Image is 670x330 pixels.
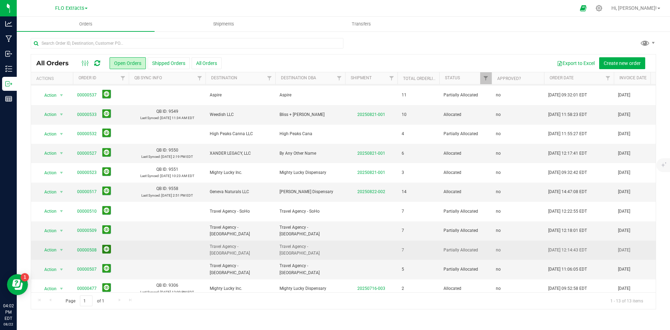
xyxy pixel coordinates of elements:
[496,92,501,98] span: no
[140,116,159,120] span: Last Synced:
[110,57,146,69] button: Open Orders
[280,208,341,215] span: Travel Agency - SoHo
[402,189,407,195] span: 14
[548,247,587,254] span: [DATE] 12:14:43 EDT
[402,92,407,98] span: 11
[38,265,57,274] span: Action
[134,75,162,80] a: QB Sync Info
[280,243,341,257] span: Travel Agency - [GEOGRAPHIC_DATA]
[444,227,487,234] span: Partially Allocated
[444,150,487,157] span: Allocated
[77,150,97,157] a: 00000527
[210,263,271,276] span: Travel Agency - [GEOGRAPHIC_DATA]
[280,131,341,137] span: High Peaks Cana
[57,90,66,100] span: select
[402,208,404,215] span: 7
[402,150,404,157] span: 6
[444,247,487,254] span: Partially Allocated
[169,186,178,191] span: 9558
[161,155,193,159] span: [DATE] 2:19 PM EDT
[38,245,57,255] span: Action
[619,75,647,80] a: Invoice Date
[618,189,630,195] span: [DATE]
[444,111,487,118] span: Allocated
[160,174,194,178] span: [DATE] 10:23 AM EDT
[204,21,244,27] span: Shipments
[161,193,193,197] span: [DATE] 2:51 PM EDT
[357,112,385,117] a: 20250821-001
[210,243,271,257] span: Travel Agency - [GEOGRAPHIC_DATA]
[80,295,92,306] input: 1
[60,295,110,306] span: Page of 1
[402,285,404,292] span: 2
[141,193,161,197] span: Last Synced:
[77,111,97,118] a: 00000533
[210,224,271,237] span: Travel Agency - [GEOGRAPHIC_DATA]
[605,295,649,306] span: 1 - 13 of 13 items
[618,266,630,273] span: [DATE]
[386,72,397,84] a: Filter
[210,169,271,176] span: Mighty Lucky Inc.
[496,285,501,292] span: no
[38,129,57,139] span: Action
[264,72,275,84] a: Filter
[444,189,487,195] span: Allocated
[548,189,587,195] span: [DATE] 14:47:08 EDT
[611,5,657,11] span: Hi, [PERSON_NAME]!
[357,286,385,291] a: 20250716-003
[280,169,341,176] span: Mighty Lucky Dispensary
[210,131,271,137] span: High Peaks Canna LLC
[57,129,66,139] span: select
[160,116,194,120] span: [DATE] 11:34 AM EDT
[55,5,84,11] span: FLO Extracts
[496,227,501,234] span: no
[79,75,96,80] a: Order ID
[3,303,14,322] p: 04:02 PM EDT
[57,245,66,255] span: select
[604,60,641,66] span: Create new order
[156,283,167,288] span: QB ID:
[169,167,178,172] span: 9551
[5,80,12,87] inline-svg: Outbound
[36,76,70,81] div: Actions
[38,148,57,158] span: Action
[548,111,587,118] span: [DATE] 11:58:23 EDT
[3,322,14,327] p: 08/22
[156,109,167,114] span: QB ID:
[194,72,206,84] a: Filter
[550,75,574,80] a: Order Date
[445,75,460,80] a: Status
[334,72,345,84] a: Filter
[77,131,97,137] a: 00000532
[140,290,159,294] span: Last Synced:
[496,247,501,254] span: no
[281,75,316,80] a: Destination DBA
[17,17,155,31] a: Orders
[618,92,630,98] span: [DATE]
[77,189,97,195] a: 00000517
[77,208,97,215] a: 00000510
[36,59,76,67] span: All Orders
[210,92,271,98] span: Aspire
[7,274,28,295] iframe: Resource center
[38,187,57,197] span: Action
[351,75,372,80] a: Shipment
[5,95,12,102] inline-svg: Reports
[57,148,66,158] span: select
[38,284,57,294] span: Action
[548,92,587,98] span: [DATE] 09:32:01 EDT
[169,148,178,153] span: 9550
[141,155,161,159] span: Last Synced:
[618,150,630,157] span: [DATE]
[403,76,441,81] a: Total Orderlines
[496,189,501,195] span: no
[38,168,57,178] span: Action
[292,17,430,31] a: Transfers
[402,111,407,118] span: 10
[357,189,385,194] a: 20250822-002
[211,75,237,80] a: Destination
[357,151,385,156] a: 20250821-001
[480,72,492,84] a: Filter
[402,266,404,273] span: 5
[160,290,194,294] span: [DATE] 12:09 PM EDT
